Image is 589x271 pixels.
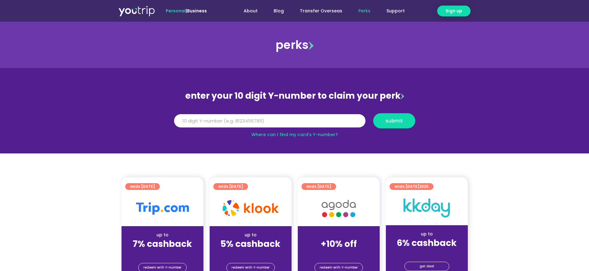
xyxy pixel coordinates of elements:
[213,183,248,190] a: ends [DATE]
[125,183,160,190] a: ends [DATE]
[224,5,413,17] nav: Menu
[251,131,338,138] a: Where can I find my card’s Y-number?
[437,6,471,16] a: Sign up
[321,238,357,250] strong: +10% off
[292,5,350,17] a: Transfer Overseas
[420,262,434,271] span: get deal
[378,5,413,17] a: Support
[171,88,418,104] div: enter your 10 digit Y-number to claim your perk
[133,238,192,250] strong: 7% cashback
[215,250,287,256] div: (for stays only)
[397,237,457,249] strong: 6% cashback
[215,232,287,238] div: up to
[306,183,331,190] span: ends [DATE]
[174,113,415,133] form: Y Number
[391,231,463,237] div: up to
[350,5,378,17] a: Perks
[395,183,429,190] span: ends [DATE]
[373,113,415,128] button: submit
[303,250,375,256] div: (for stays only)
[266,5,292,17] a: Blog
[220,238,280,250] strong: 5% cashback
[126,250,198,256] div: (for stays only)
[126,232,198,238] div: up to
[333,232,344,238] span: up to
[174,114,365,128] input: 10 digit Y-number (e.g. 8123456789)
[391,249,463,255] div: (for stays only)
[419,184,429,189] span: 2025
[130,183,155,190] span: ends [DATE]
[446,8,462,14] span: Sign up
[166,8,207,14] span: |
[390,183,433,190] a: ends [DATE]2025
[166,8,186,14] span: Personal
[301,183,336,190] a: ends [DATE]
[386,118,403,123] span: submit
[236,5,266,17] a: About
[404,262,449,271] a: get deal
[187,8,207,14] a: Business
[218,183,243,190] span: ends [DATE]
